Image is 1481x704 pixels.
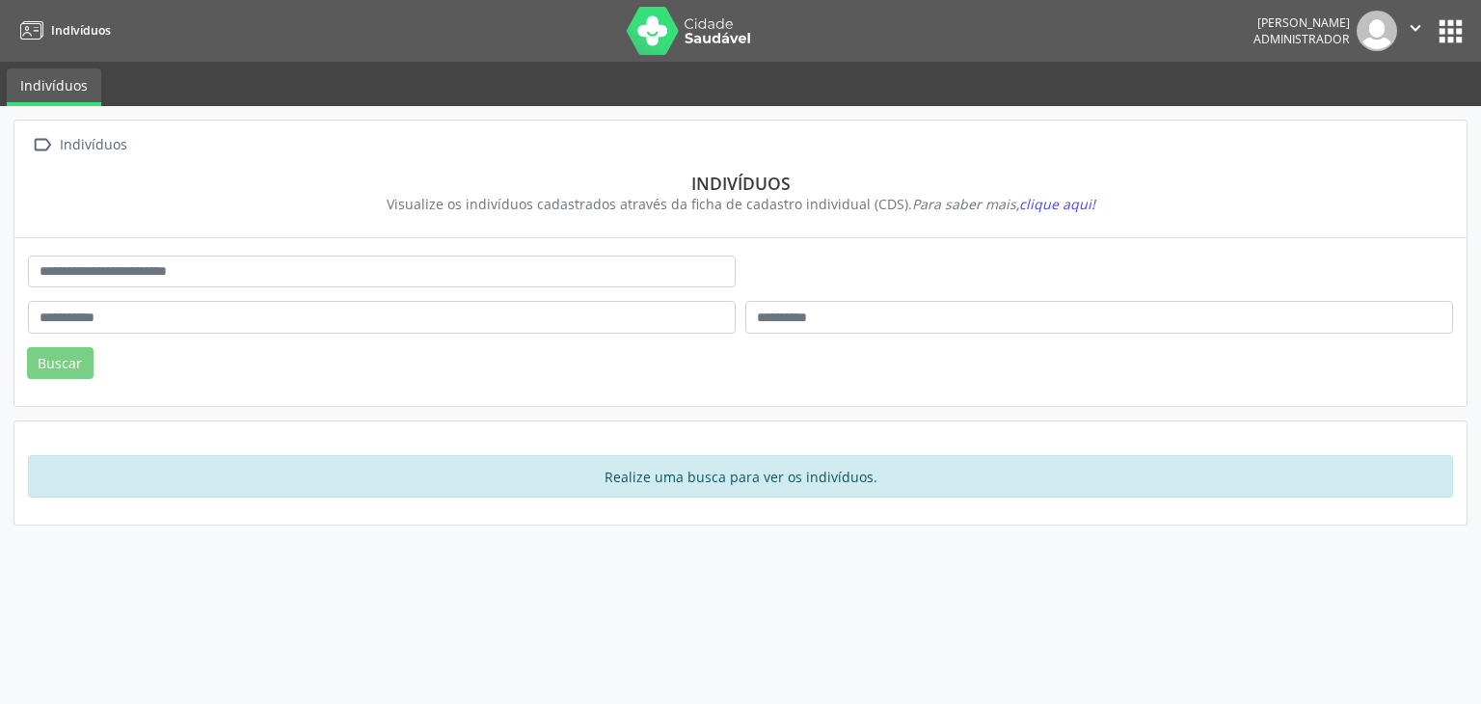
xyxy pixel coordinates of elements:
[1405,17,1426,39] i: 
[912,195,1095,213] i: Para saber mais,
[1397,11,1434,51] button: 
[1253,31,1350,47] span: Administrador
[1434,14,1468,48] button: apps
[28,131,130,159] a:  Indivíduos
[7,68,101,106] a: Indivíduos
[13,14,111,46] a: Indivíduos
[28,455,1453,498] div: Realize uma busca para ver os indivíduos.
[41,173,1440,194] div: Indivíduos
[27,347,94,380] button: Buscar
[1357,11,1397,51] img: img
[51,22,111,39] span: Indivíduos
[56,131,130,159] div: Indivíduos
[1253,14,1350,31] div: [PERSON_NAME]
[41,194,1440,214] div: Visualize os indivíduos cadastrados através da ficha de cadastro individual (CDS).
[28,131,56,159] i: 
[1019,195,1095,213] span: clique aqui!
